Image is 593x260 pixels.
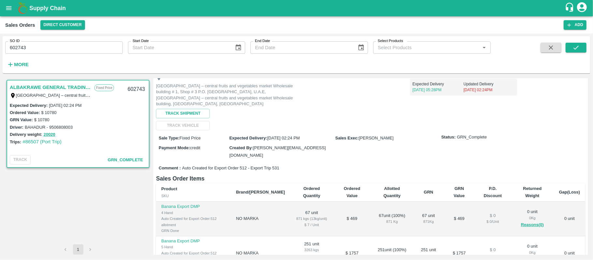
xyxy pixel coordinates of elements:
label: Select Products [378,38,403,44]
span: credit [190,145,200,150]
div: 67 unit ( 100 %) [376,213,408,225]
td: 67 unit [290,202,333,236]
td: 0 unit [554,202,585,236]
label: SO ID [10,38,20,44]
button: open drawer [1,1,16,16]
b: Returned Weight [523,186,542,198]
p: Banana Export DMP [161,204,225,210]
span: GRN_Complete [457,134,487,140]
p: [GEOGRAPHIC_DATA] – central fruits and vegetables market Wholesale building # 1, Shop # 3 P.O. [G... [156,83,303,107]
div: account of current user [576,1,588,15]
label: Expected Delivery : [10,103,48,108]
b: Ordered Value [344,186,360,198]
div: 3263 kgs (13kg/unit) [295,247,328,259]
label: Payment Mode : [159,145,190,150]
label: Ordered Value: [10,110,40,115]
label: Delivery weight: [10,132,42,137]
p: [DATE] 02:24PM [463,87,515,93]
div: $ 0 / Unit [480,253,506,259]
label: $ 10780 [41,110,56,115]
input: End Date [250,41,352,54]
div: $ 0 [480,247,506,253]
span: Fixed Price [179,136,201,140]
label: $ 10780 [34,117,49,122]
h6: Sales Order Items [156,174,585,183]
a: Supply Chain [29,4,565,13]
label: Driver: [10,125,23,130]
span: Auto Created for Export Order 512 - Export Trip 531 [182,165,279,171]
div: 67 unit [418,213,439,225]
div: 871 kgs (13kg/unit) [295,216,328,222]
button: Track Shipment [156,109,210,118]
div: 3263 Kg [376,253,408,259]
label: Sale Type : [159,136,179,140]
button: More [5,59,30,70]
label: Comment : [159,165,181,171]
b: Gap(Loss) [559,190,580,195]
button: Choose date [232,41,245,54]
td: $ 469 [333,202,371,236]
div: Sales Orders [5,21,35,29]
input: Select Products [375,43,478,52]
p: Banana Export DMP [161,238,225,244]
label: [DATE] 02:24 PM [49,103,81,108]
b: Ordered Quantity [303,186,320,198]
td: $ 469 [444,202,475,236]
div: 0 Kg [516,250,549,255]
div: 251 unit [418,247,439,259]
span: [DATE] 02:24 PM [267,136,300,140]
div: 3263 Kg [418,253,439,259]
span: [PERSON_NAME] [359,136,394,140]
label: Status: [441,134,456,140]
label: Sales Exec : [335,136,359,140]
span: [PERSON_NAME][EMAIL_ADDRESS][DOMAIN_NAME] [229,145,326,157]
input: Start Date [128,41,230,54]
div: Auto Created for Export Order:512 allotment [161,216,225,228]
label: End Date [255,38,270,44]
label: BAHADUR - 9506808003 [25,125,73,130]
label: Start Date [133,38,149,44]
button: Add [564,20,586,30]
p: [DATE] 05:28PM [413,87,464,93]
b: Supply Chain [29,5,66,11]
span: GRN_Complete [108,157,143,162]
div: 871 Kg [418,219,439,224]
label: Trips: [10,139,21,144]
div: $ 7 / Unit [295,222,328,228]
div: 4 Hand [161,210,225,216]
p: Expected Delivery [413,81,464,87]
button: page 1 [73,244,83,255]
td: NO MARKA [231,202,290,236]
b: Brand/[PERSON_NAME] [236,190,285,195]
div: GRN Done [161,228,225,234]
b: GRN Value [454,186,465,198]
b: Product [161,186,177,191]
button: Select DC [40,20,85,30]
b: GRN [424,190,433,195]
button: Reasons(0) [516,221,549,229]
b: Allotted Quantity [384,186,401,198]
p: Updated Delivery [463,81,515,87]
div: $ 0 [480,213,506,219]
div: 871 Kg [376,219,408,224]
div: 0 Kg [516,215,549,221]
nav: pagination navigation [60,244,97,255]
label: Created By : [229,145,253,150]
input: Enter SO ID [5,41,123,54]
button: 20020 [44,131,55,138]
div: $ 0 / Unit [480,219,506,224]
b: P.D. Discount [484,186,502,198]
div: 251 unit ( 100 %) [376,247,408,259]
div: customer-support [565,2,576,14]
button: Choose date [355,41,367,54]
div: 0 unit [516,209,549,228]
strong: More [14,62,29,67]
a: #86507 (Port Trip) [22,139,62,144]
label: [GEOGRAPHIC_DATA] – central fruits and vegetables market Wholesale building # 1, Shop # 3 P.O. [G... [16,93,510,98]
label: GRN Value: [10,117,33,122]
label: Expected Delivery : [229,136,267,140]
button: Open [480,43,488,52]
img: logo [16,2,29,15]
div: 602743 [124,82,149,97]
div: SKU [161,193,225,199]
